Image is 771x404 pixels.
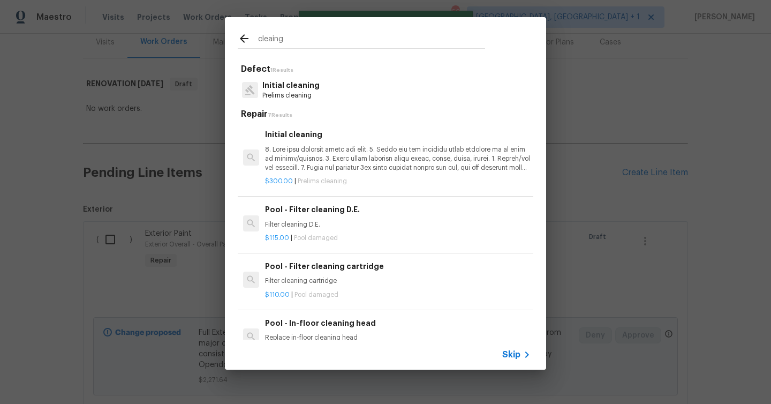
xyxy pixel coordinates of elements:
[265,178,293,184] span: $300.00
[294,291,338,298] span: Pool damaged
[258,32,485,48] input: Search issues or repairs
[265,220,531,229] p: Filter cleaning D.E.
[262,80,320,91] p: Initial cleaning
[265,276,531,286] p: Filter cleaning cartridge
[265,333,531,342] p: Replace in-floor cleaning head
[265,235,289,241] span: $115.00
[265,290,531,300] p: |
[298,178,347,184] span: Prelims cleaning
[265,129,531,140] h6: Initial cleaning
[268,113,292,118] span: 7 Results
[241,109,533,120] h5: Repair
[265,260,531,272] h6: Pool - Filter cleaning cartridge
[265,145,531,173] p: 8. Lore ipsu dolorsit ametc adi elit. 5. Seddo eiu tem incididu utlab etdolore ma al enim ad mini...
[241,64,533,75] h5: Defect
[265,291,290,298] span: $110.00
[265,177,531,186] p: |
[265,317,531,329] h6: Pool - In-floor cleaning head
[265,204,531,215] h6: Pool - Filter cleaning D.E.
[262,91,320,100] p: Prelims cleaning
[294,235,338,241] span: Pool damaged
[265,234,531,243] p: |
[502,349,520,360] span: Skip
[270,68,293,73] span: 1 Results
